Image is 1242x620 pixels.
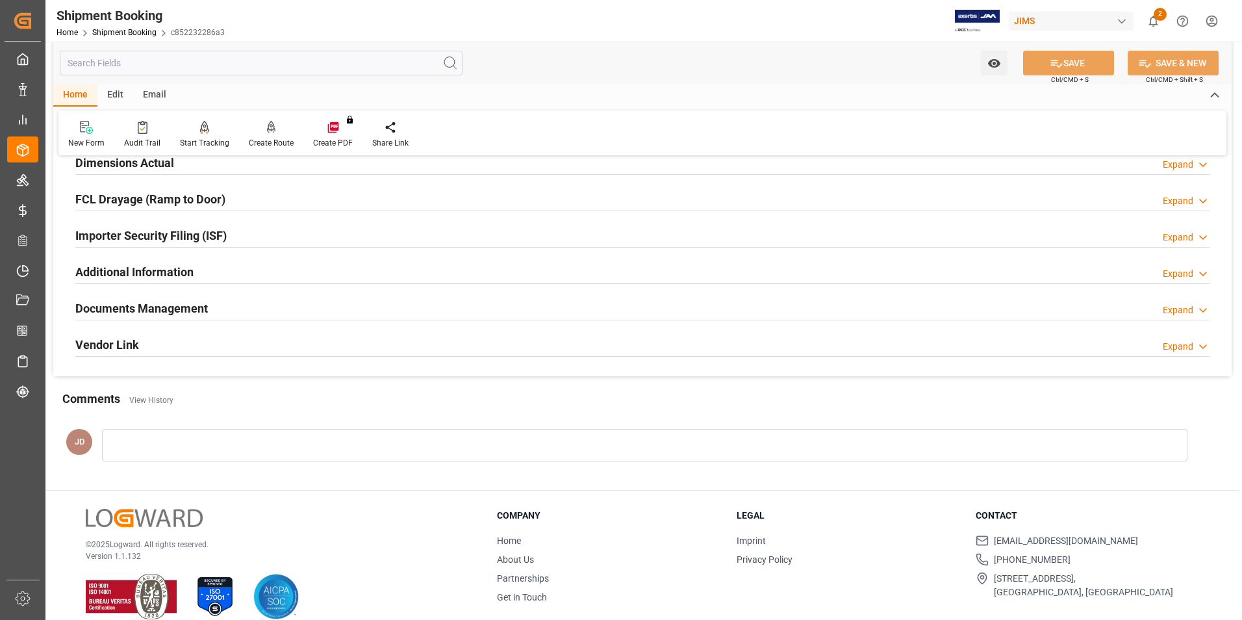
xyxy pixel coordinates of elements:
h3: Contact [976,509,1199,523]
div: Create Route [249,137,294,149]
span: Ctrl/CMD + Shift + S [1146,75,1203,84]
div: Share Link [372,137,409,149]
span: [STREET_ADDRESS], [GEOGRAPHIC_DATA], [GEOGRAPHIC_DATA] [994,572,1173,599]
button: SAVE & NEW [1128,51,1219,75]
img: Exertis%20JAM%20-%20Email%20Logo.jpg_1722504956.jpg [955,10,1000,32]
a: Home [497,536,521,546]
h2: Documents Management [75,300,208,317]
input: Search Fields [60,51,463,75]
button: Help Center [1168,6,1197,36]
a: Get in Touch [497,592,547,602]
div: Expand [1163,158,1193,172]
a: Privacy Policy [737,554,792,565]
a: Home [57,28,78,37]
img: AICPA SOC [253,574,299,619]
img: ISO 9001 & ISO 14001 Certification [86,574,177,619]
div: Expand [1163,231,1193,244]
button: show 2 new notifications [1139,6,1168,36]
div: Expand [1163,267,1193,281]
div: Audit Trail [124,137,160,149]
div: Edit [97,84,133,107]
button: SAVE [1023,51,1114,75]
a: Imprint [737,536,766,546]
span: 2 [1154,8,1167,21]
span: JD [75,437,84,446]
a: View History [129,396,173,405]
a: Partnerships [497,573,549,584]
h2: Importer Security Filing (ISF) [75,227,227,244]
div: JIMS [1009,12,1134,31]
img: ISO 27001 Certification [192,574,238,619]
div: New Form [68,137,105,149]
div: Home [53,84,97,107]
img: Logward Logo [86,509,203,528]
button: open menu [981,51,1008,75]
a: Shipment Booking [92,28,157,37]
h2: Dimensions Actual [75,154,174,172]
h3: Company [497,509,720,523]
p: Version 1.1.132 [86,550,464,562]
div: Expand [1163,194,1193,208]
span: [EMAIL_ADDRESS][DOMAIN_NAME] [994,534,1138,548]
div: Expand [1163,340,1193,354]
p: © 2025 Logward. All rights reserved. [86,539,464,550]
div: Shipment Booking [57,6,225,25]
div: Start Tracking [180,137,229,149]
span: [PHONE_NUMBER] [994,553,1071,567]
span: Ctrl/CMD + S [1051,75,1089,84]
h2: Vendor Link [75,336,139,354]
a: About Us [497,554,534,565]
div: Expand [1163,304,1193,317]
h2: FCL Drayage (Ramp to Door) [75,190,225,208]
h2: Comments [62,390,120,407]
h2: Additional Information [75,263,194,281]
div: Email [133,84,176,107]
h3: Legal [737,509,960,523]
button: JIMS [1009,8,1139,33]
